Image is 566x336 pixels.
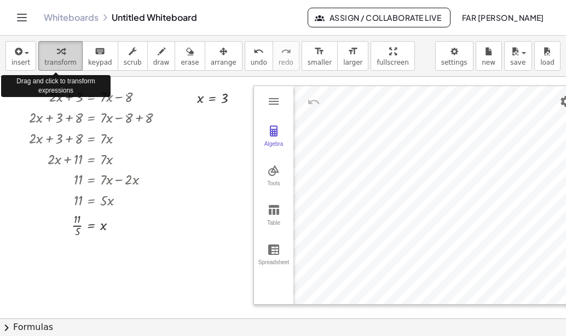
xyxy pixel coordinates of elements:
button: format_sizesmaller [302,41,338,71]
div: Algebra [256,141,291,156]
button: Toggle navigation [13,9,31,26]
i: format_size [348,45,358,58]
span: new [482,59,495,66]
img: Main Menu [267,95,280,108]
i: format_size [314,45,325,58]
button: Assign / Collaborate Live [308,8,451,27]
i: undo [253,45,264,58]
button: transform [38,41,83,71]
button: insert [5,41,36,71]
button: far [PERSON_NAME] [453,8,553,27]
button: undoundo [245,41,273,71]
span: draw [153,59,170,66]
button: redoredo [273,41,299,71]
button: settings [435,41,473,71]
button: erase [175,41,205,71]
button: new [476,41,502,71]
button: draw [147,41,176,71]
i: redo [281,45,291,58]
span: load [540,59,555,66]
button: load [534,41,561,71]
span: scrub [124,59,142,66]
i: keyboard [95,45,105,58]
span: settings [441,59,467,66]
span: smaller [308,59,332,66]
a: Whiteboards [44,12,99,23]
button: fullscreen [371,41,414,71]
div: Table [256,220,291,235]
button: Undo [304,92,324,112]
span: larger [343,59,362,66]
span: save [510,59,525,66]
span: Assign / Collaborate Live [317,13,441,22]
button: scrub [118,41,148,71]
span: keypad [88,59,112,66]
button: format_sizelarger [337,41,368,71]
span: far [PERSON_NAME] [461,13,544,22]
div: Tools [256,180,291,196]
span: undo [251,59,267,66]
span: transform [44,59,77,66]
span: erase [181,59,199,66]
button: save [504,41,532,71]
span: redo [279,59,293,66]
button: keyboardkeypad [82,41,118,71]
div: Spreadsheet [256,259,291,275]
span: fullscreen [377,59,408,66]
button: arrange [205,41,242,71]
div: Drag and click to transform expressions [1,75,111,97]
span: insert [11,59,30,66]
span: arrange [211,59,236,66]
